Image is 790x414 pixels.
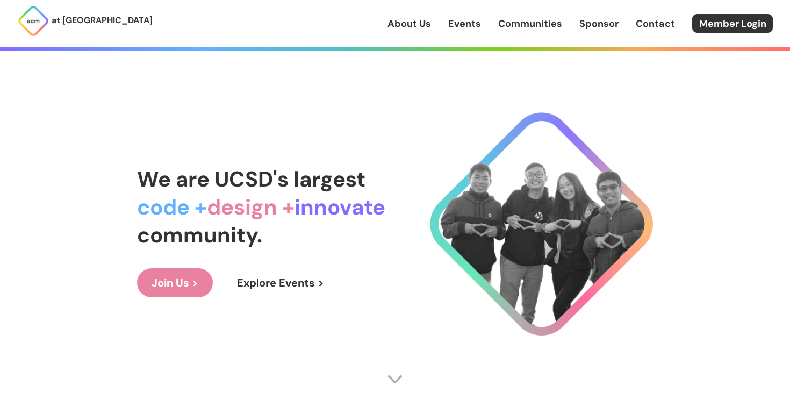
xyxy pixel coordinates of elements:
a: Join Us > [137,268,213,297]
a: Explore Events > [222,268,339,297]
a: at [GEOGRAPHIC_DATA] [17,5,153,37]
a: About Us [387,17,431,31]
a: Communities [498,17,562,31]
img: Cool Logo [430,112,653,336]
span: innovate [295,193,385,221]
a: Member Login [692,14,773,33]
a: Sponsor [579,17,619,31]
span: We are UCSD's largest [137,165,365,193]
a: Events [448,17,481,31]
p: at [GEOGRAPHIC_DATA] [52,13,153,27]
img: Scroll Arrow [387,371,403,387]
span: community. [137,221,262,249]
a: Contact [636,17,675,31]
span: design + [207,193,295,221]
span: code + [137,193,207,221]
img: ACM Logo [17,5,49,37]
